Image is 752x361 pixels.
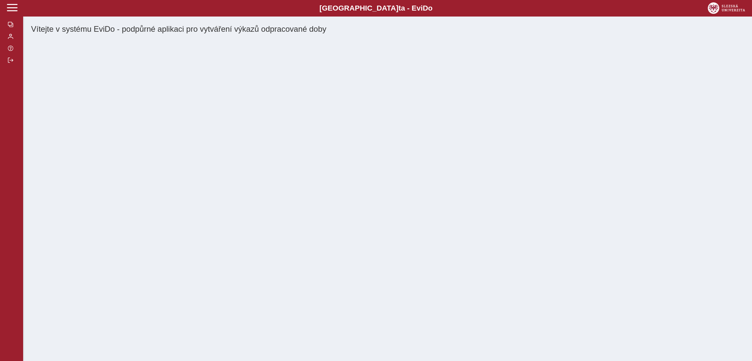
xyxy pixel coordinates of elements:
[20,4,732,13] b: [GEOGRAPHIC_DATA] a - Evi
[398,4,401,12] span: t
[708,2,745,14] img: logo_web_su.png
[428,4,433,12] span: o
[31,24,744,34] h1: Vítejte v systému EviDo - podpůrné aplikaci pro vytváření výkazů odpracované doby
[423,4,428,12] span: D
